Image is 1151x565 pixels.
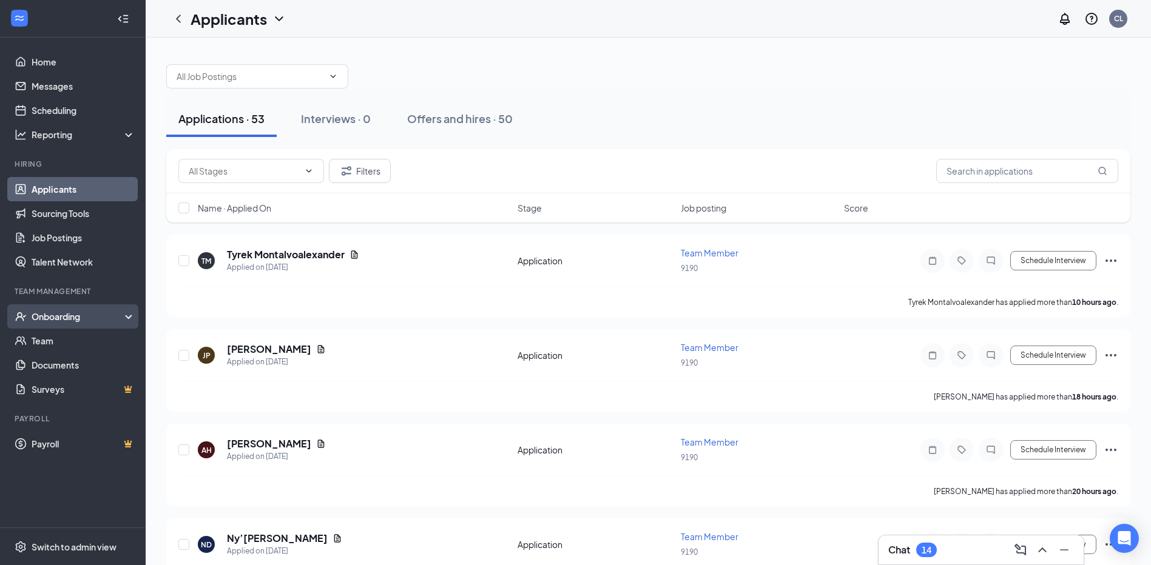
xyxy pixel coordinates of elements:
[301,111,371,126] div: Interviews · 0
[1058,12,1072,26] svg: Notifications
[954,445,969,455] svg: Tag
[681,547,698,557] span: 9190
[681,453,698,462] span: 9190
[349,250,359,259] svg: Document
[171,12,186,26] svg: ChevronLeft
[954,256,969,266] svg: Tag
[316,439,326,449] svg: Document
[32,177,135,201] a: Applicants
[518,349,673,361] div: Application
[1010,346,1096,365] button: Schedule Interview
[32,432,135,456] a: PayrollCrown
[922,545,931,555] div: 14
[15,310,27,323] svg: UserCheck
[227,343,311,356] h5: [PERSON_NAME]
[681,531,738,542] span: Team Member
[177,70,323,83] input: All Job Postings
[925,445,940,455] svg: Note
[304,166,314,176] svg: ChevronDown
[1057,543,1072,557] svg: Minimize
[32,226,135,250] a: Job Postings
[681,264,698,273] span: 9190
[13,12,25,24] svg: WorkstreamLogo
[518,444,673,456] div: Application
[681,247,738,258] span: Team Member
[984,445,998,455] svg: ChatInactive
[198,202,271,214] span: Name · Applied On
[203,350,211,361] div: JP
[954,350,969,360] svg: Tag
[1033,540,1052,560] button: ChevronUp
[984,256,998,266] svg: ChatInactive
[925,256,940,266] svg: Note
[272,12,286,26] svg: ChevronDown
[227,261,359,273] div: Applied on [DATE]
[201,445,212,455] div: AH
[201,256,211,266] div: TM
[15,286,133,296] div: Team Management
[984,350,998,360] svg: ChatInactive
[1110,524,1139,553] div: Open Intercom Messenger
[518,202,542,214] span: Stage
[189,164,299,178] input: All Stages
[1035,543,1050,557] svg: ChevronUp
[32,541,116,553] div: Switch to admin view
[908,297,1118,307] p: Tyrek Montalvoalexander has applied more than .
[681,358,698,367] span: 9190
[32,310,125,323] div: Onboarding
[227,248,345,261] h5: Tyrek Montalvoalexander
[1010,251,1096,270] button: Schedule Interview
[316,344,326,354] svg: Document
[227,437,311,450] h5: [PERSON_NAME]
[32,329,135,353] a: Team
[328,72,338,81] svg: ChevronDown
[1011,540,1030,560] button: ComposeMessage
[32,250,135,274] a: Talent Network
[888,543,910,557] h3: Chat
[332,533,342,543] svg: Document
[15,129,27,141] svg: Analysis
[681,342,738,353] span: Team Member
[1104,443,1118,457] svg: Ellipses
[934,486,1118,496] p: [PERSON_NAME] has applied more than .
[1010,440,1096,460] button: Schedule Interview
[934,392,1118,402] p: [PERSON_NAME] has applied more than .
[178,111,265,126] div: Applications · 53
[518,538,673,550] div: Application
[1104,348,1118,363] svg: Ellipses
[407,111,513,126] div: Offers and hires · 50
[1114,13,1123,24] div: CL
[1098,166,1107,176] svg: MagnifyingGlass
[329,159,391,183] button: Filter Filters
[681,436,738,447] span: Team Member
[1072,392,1116,401] b: 18 hours ago
[15,413,133,424] div: Payroll
[518,255,673,267] div: Application
[32,377,135,401] a: SurveysCrown
[117,13,129,25] svg: Collapse
[936,159,1118,183] input: Search in applications
[227,450,326,463] div: Applied on [DATE]
[227,532,328,545] h5: Ny’[PERSON_NAME]
[1072,487,1116,496] b: 20 hours ago
[844,202,868,214] span: Score
[32,201,135,226] a: Sourcing Tools
[32,129,136,141] div: Reporting
[15,541,27,553] svg: Settings
[227,545,342,557] div: Applied on [DATE]
[1084,12,1099,26] svg: QuestionInfo
[227,356,326,368] div: Applied on [DATE]
[925,350,940,360] svg: Note
[191,8,267,29] h1: Applicants
[32,353,135,377] a: Documents
[201,540,212,550] div: ND
[15,159,133,169] div: Hiring
[32,74,135,98] a: Messages
[1055,540,1074,560] button: Minimize
[1104,253,1118,268] svg: Ellipses
[1072,298,1116,307] b: 10 hours ago
[32,50,135,74] a: Home
[1013,543,1028,557] svg: ComposeMessage
[339,164,354,178] svg: Filter
[1104,537,1118,552] svg: Ellipses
